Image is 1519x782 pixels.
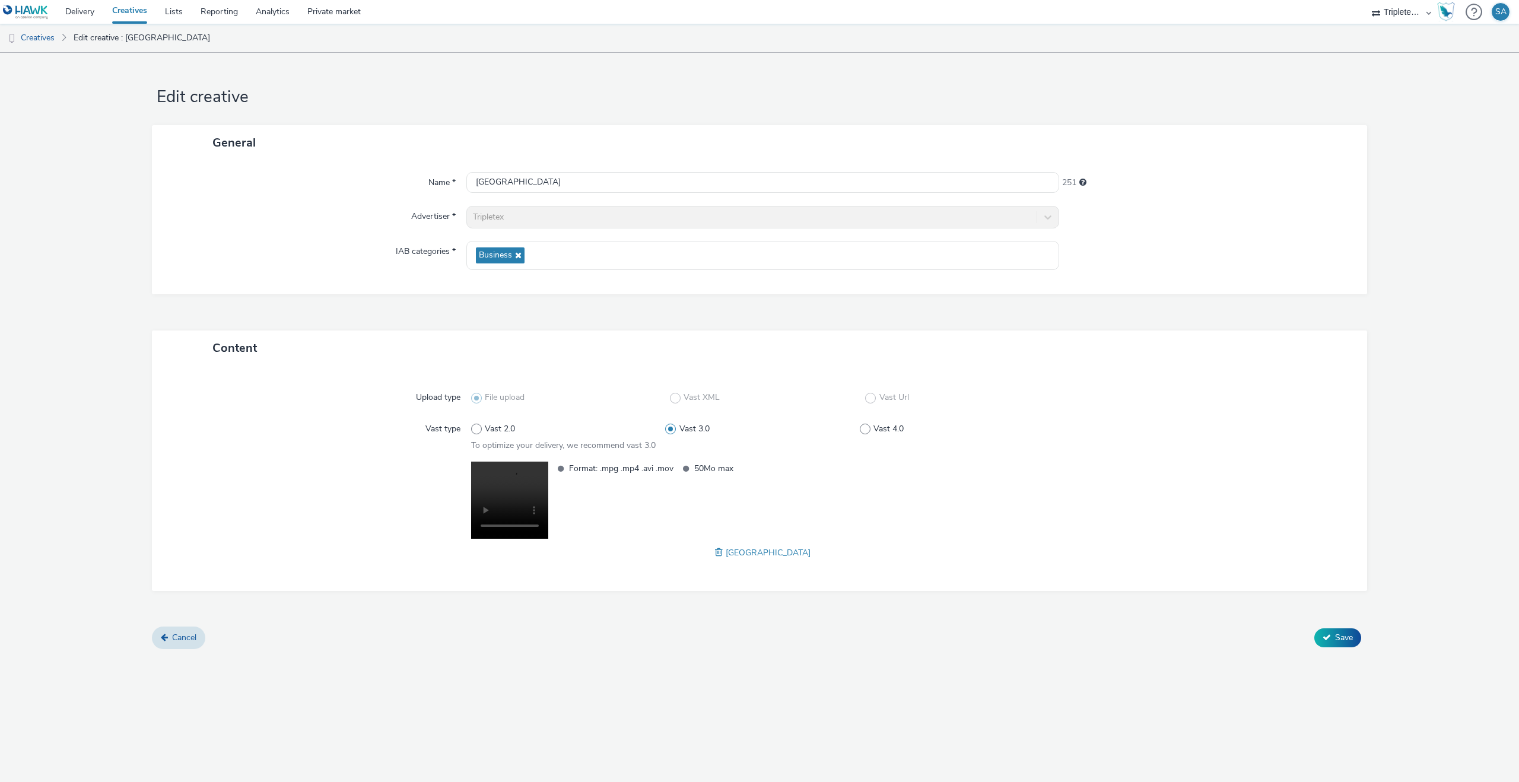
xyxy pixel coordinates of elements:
[68,24,216,52] a: Edit creative : [GEOGRAPHIC_DATA]
[391,241,460,258] label: IAB categories *
[1495,3,1507,21] div: SA
[152,86,1367,109] h1: Edit creative
[1062,177,1076,189] span: 251
[6,33,18,44] img: dooh
[406,206,460,222] label: Advertiser *
[684,392,720,403] span: Vast XML
[471,440,656,451] span: To optimize your delivery, we recommend vast 3.0
[694,462,799,475] span: 50Mo max
[879,392,909,403] span: Vast Url
[1079,177,1086,189] div: Maximum 255 characters
[212,135,256,151] span: General
[726,547,811,558] span: [GEOGRAPHIC_DATA]
[3,5,49,20] img: undefined Logo
[679,423,710,435] span: Vast 3.0
[1314,628,1361,647] button: Save
[485,392,525,403] span: File upload
[424,172,460,189] label: Name *
[1335,632,1353,643] span: Save
[411,387,465,403] label: Upload type
[152,627,205,649] a: Cancel
[1437,2,1455,21] img: Hawk Academy
[485,423,515,435] span: Vast 2.0
[1437,2,1460,21] a: Hawk Academy
[212,340,257,356] span: Content
[569,462,673,475] span: Format: .mpg .mp4 .avi .mov
[873,423,904,435] span: Vast 4.0
[421,418,465,435] label: Vast type
[479,250,512,260] span: Business
[172,632,196,643] span: Cancel
[466,172,1059,193] input: Name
